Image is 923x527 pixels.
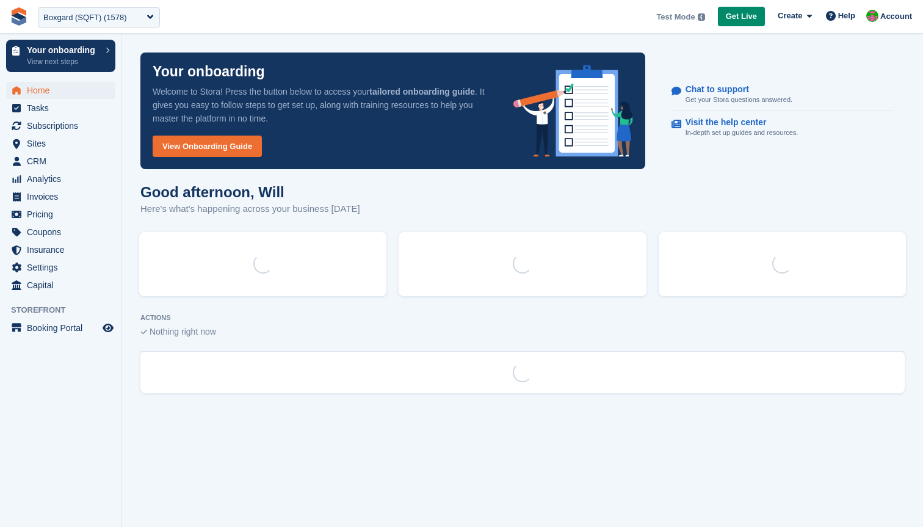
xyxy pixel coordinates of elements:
[6,188,115,205] a: menu
[726,10,757,23] span: Get Live
[27,259,100,276] span: Settings
[6,170,115,187] a: menu
[880,10,912,23] span: Account
[6,259,115,276] a: menu
[43,12,127,24] div: Boxgard (SQFT) (1578)
[27,82,100,99] span: Home
[671,111,893,144] a: Visit the help center In-depth set up guides and resources.
[656,11,695,23] span: Test Mode
[140,202,360,216] p: Here's what's happening across your business [DATE]
[686,95,792,105] p: Get your Stora questions answered.
[6,153,115,170] a: menu
[671,78,893,112] a: Chat to support Get your Stora questions answered.
[27,135,100,152] span: Sites
[513,65,633,157] img: onboarding-info-6c161a55d2c0e0a8cae90662b2fe09162a5109e8cc188191df67fb4f79e88e88.svg
[27,170,100,187] span: Analytics
[6,241,115,258] a: menu
[718,7,765,27] a: Get Live
[369,87,475,96] strong: tailored onboarding guide
[27,46,100,54] p: Your onboarding
[6,40,115,72] a: Your onboarding View next steps
[6,224,115,241] a: menu
[778,10,802,22] span: Create
[101,321,115,335] a: Preview store
[698,13,705,21] img: icon-info-grey-7440780725fd019a000dd9b08b2336e03edf1995a4989e88bcd33f0948082b44.svg
[153,136,262,157] a: View Onboarding Guide
[27,224,100,241] span: Coupons
[153,85,494,125] p: Welcome to Stora! Press the button below to access your . It gives you easy to follow steps to ge...
[866,10,878,22] img: Will McNeilly
[6,100,115,117] a: menu
[6,82,115,99] a: menu
[27,117,100,134] span: Subscriptions
[6,206,115,223] a: menu
[686,128,798,138] p: In-depth set up guides and resources.
[153,65,265,79] p: Your onboarding
[686,84,783,95] p: Chat to support
[27,206,100,223] span: Pricing
[10,7,28,26] img: stora-icon-8386f47178a22dfd0bd8f6a31ec36ba5ce8667c1dd55bd0f319d3a0aa187defe.svg
[140,330,147,335] img: blank_slate_check_icon-ba018cac091ee9be17c0a81a6c232d5eb81de652e7a59be601be346b1b6ddf79.svg
[27,319,100,336] span: Booking Portal
[838,10,855,22] span: Help
[6,135,115,152] a: menu
[27,277,100,294] span: Capital
[27,188,100,205] span: Invoices
[27,241,100,258] span: Insurance
[27,153,100,170] span: CRM
[6,117,115,134] a: menu
[140,314,905,322] p: ACTIONS
[140,184,360,200] h1: Good afternoon, Will
[6,319,115,336] a: menu
[150,327,216,336] span: Nothing right now
[27,100,100,117] span: Tasks
[27,56,100,67] p: View next steps
[686,117,789,128] p: Visit the help center
[6,277,115,294] a: menu
[11,304,121,316] span: Storefront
